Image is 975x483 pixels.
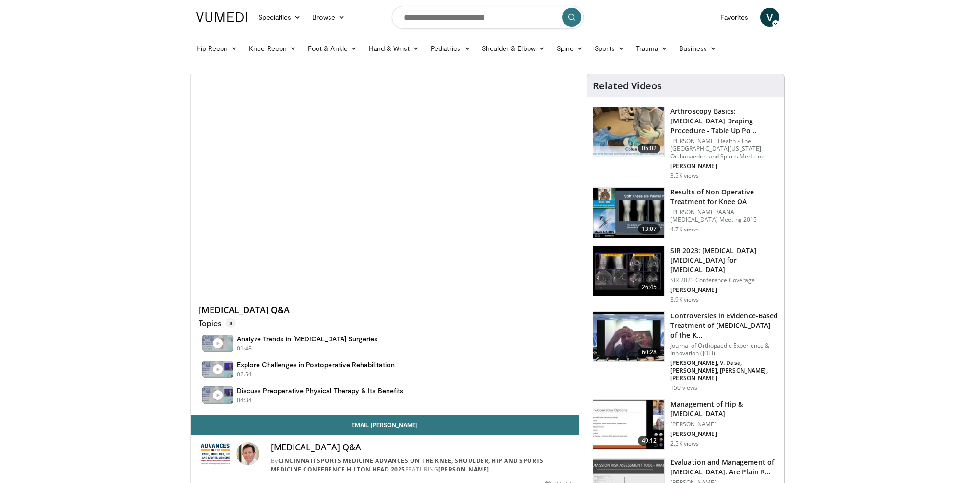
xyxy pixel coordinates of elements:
[670,359,778,382] p: [PERSON_NAME], V. Dasa, [PERSON_NAME], [PERSON_NAME], [PERSON_NAME]
[271,442,572,453] h4: [MEDICAL_DATA] Q&A
[670,162,778,170] p: [PERSON_NAME]
[438,465,489,473] a: [PERSON_NAME]
[476,39,551,58] a: Shoulder & Elbow
[593,312,664,362] img: 7d6f953a-0896-4c1e-ae10-9200c3b0f984.150x105_q85_crop-smart_upscale.jpg
[589,39,630,58] a: Sports
[363,39,425,58] a: Hand & Wrist
[670,208,778,224] p: [PERSON_NAME]/AANA [MEDICAL_DATA] Meeting 2015
[670,137,778,160] p: [PERSON_NAME] Health - The [GEOGRAPHIC_DATA][US_STATE]: Orthopaedics and Sports Medicine
[237,370,252,379] p: 02:54
[199,305,572,315] h4: [MEDICAL_DATA] Q&A
[237,335,378,343] h4: Analyze Trends in [MEDICAL_DATA] Surgeries
[593,187,778,238] a: 13:07 Results of Non Operative Treatment for Knee OA [PERSON_NAME]/AANA [MEDICAL_DATA] Meeting 20...
[237,361,395,369] h4: Explore Challenges in Postoperative Rehabilitation
[243,39,302,58] a: Knee Recon
[225,318,236,328] span: 3
[593,188,664,238] img: bb58deea-40c6-4edf-af6d-3d23c3b4cd87.150x105_q85_crop-smart_upscale.jpg
[638,144,661,153] span: 05:02
[271,457,544,473] a: Cincinnati Sports Medicine Advances on the Knee, Shoulder, Hip and Sports Medicine Conference Hil...
[670,384,697,392] p: 150 views
[196,12,247,22] img: VuMedi Logo
[638,348,661,357] span: 60:28
[630,39,674,58] a: Trauma
[237,386,404,395] h4: Discuss Preoperative Physical Therapy & Its Benefits
[670,187,778,206] h3: Results of Non Operative Treatment for Knee OA
[715,8,754,27] a: Favorites
[551,39,589,58] a: Spine
[670,399,778,419] h3: Management of Hip & [MEDICAL_DATA]
[302,39,363,58] a: Foot & Ankle
[670,421,778,428] p: [PERSON_NAME]
[670,311,778,340] h3: Controversies in Evidence-Based Treatment of [MEDICAL_DATA] of the K…
[237,344,252,353] p: 01:48
[253,8,307,27] a: Specialties
[199,318,236,328] p: Topics
[670,277,778,284] p: SIR 2023 Conference Coverage
[673,39,722,58] a: Business
[670,226,699,233] p: 4.7K views
[236,442,259,465] img: Avatar
[670,342,778,357] p: Journal of Orthopaedic Experience & Innovation (JOEI)
[593,107,778,180] a: 05:02 Arthroscopy Basics: [MEDICAL_DATA] Draping Procedure - Table Up Po… [PERSON_NAME] Health - ...
[670,172,699,180] p: 3.5K views
[593,107,664,157] img: 713490ac-eeae-4ba4-8710-dce86352a06e.150x105_q85_crop-smart_upscale.jpg
[191,415,579,435] a: Email [PERSON_NAME]
[190,39,244,58] a: Hip Recon
[593,246,664,296] img: be6b0377-cdfe-4f7b-8050-068257d09c09.150x105_q85_crop-smart_upscale.jpg
[593,400,664,450] img: 1a332fb4-42c7-4be6-9091-bc954b21781b.150x105_q85_crop-smart_upscale.jpg
[593,246,778,303] a: 26:45 SIR 2023: [MEDICAL_DATA] [MEDICAL_DATA] for [MEDICAL_DATA] SIR 2023 Conference Coverage [PE...
[638,282,661,292] span: 26:45
[760,8,779,27] a: V
[306,8,351,27] a: Browse
[670,296,699,303] p: 3.9K views
[638,224,661,234] span: 13:07
[638,436,661,446] span: 49:12
[670,286,778,294] p: [PERSON_NAME]
[670,430,778,438] p: [PERSON_NAME]
[237,396,252,405] p: 04:34
[670,246,778,275] h3: SIR 2023: [MEDICAL_DATA] [MEDICAL_DATA] for [MEDICAL_DATA]
[425,39,476,58] a: Pediatrics
[191,74,579,293] video-js: Video Player
[670,458,778,477] h3: Evaluation and Management of [MEDICAL_DATA]: Are Plain R…
[271,457,572,474] div: By FEATURING
[670,107,778,135] h3: Arthroscopy Basics: [MEDICAL_DATA] Draping Procedure - Table Up Po…
[199,442,233,465] img: Cincinnati Sports Medicine Advances on the Knee, Shoulder, Hip and Sports Medicine Conference Hil...
[392,6,584,29] input: Search topics, interventions
[593,311,778,392] a: 60:28 Controversies in Evidence-Based Treatment of [MEDICAL_DATA] of the K… Journal of Orthopaedi...
[593,80,662,92] h4: Related Videos
[593,399,778,450] a: 49:12 Management of Hip & [MEDICAL_DATA] [PERSON_NAME] [PERSON_NAME] 2.5K views
[670,440,699,447] p: 2.5K views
